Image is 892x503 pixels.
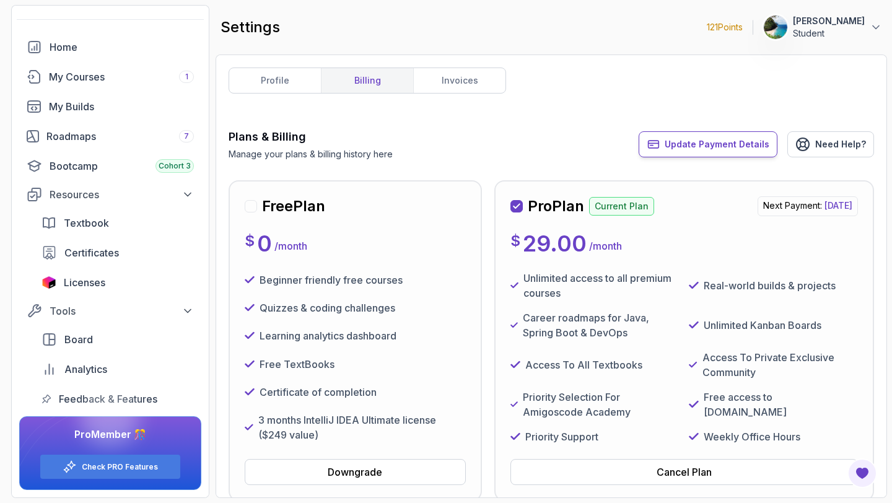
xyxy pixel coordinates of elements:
[589,197,654,216] p: Current Plan
[49,99,194,114] div: My Builds
[50,40,194,55] div: Home
[245,231,255,251] p: $
[262,196,325,216] h2: Free Plan
[274,238,307,253] p: / month
[229,148,393,160] p: Manage your plans & billing history here
[764,15,787,39] img: user profile image
[185,72,188,82] span: 1
[64,275,105,290] span: Licenses
[19,94,201,119] a: builds
[523,390,680,419] p: Priority Selection For Amigoscode Academy
[793,27,865,40] p: Student
[704,318,821,333] p: Unlimited Kanban Boards
[523,271,679,300] p: Unlimited access to all premium courses
[260,385,377,400] p: Certificate of completion
[59,391,157,406] span: Feedback & Features
[34,270,201,295] a: licenses
[46,129,194,144] div: Roadmaps
[34,387,201,411] a: feedback
[707,21,743,33] p: 121 Points
[245,459,466,485] button: Downgrade
[257,231,272,256] p: 0
[260,300,395,315] p: Quizzes & coding challenges
[260,273,403,287] p: Beginner friendly free courses
[589,238,622,253] p: / month
[510,459,858,485] button: Cancel Plan
[639,131,777,157] button: Update Payment Details
[815,138,866,151] span: Need Help?
[64,245,119,260] span: Certificates
[260,357,334,372] p: Free TextBooks
[793,15,865,27] p: [PERSON_NAME]
[702,350,858,380] p: Access To Private Exclusive Community
[258,413,466,442] p: 3 months IntelliJ IDEA Ultimate license ($249 value)
[50,187,194,202] div: Resources
[758,196,858,216] p: Next Payment:
[221,17,280,37] h2: settings
[523,231,587,256] p: 29.00
[50,159,194,173] div: Bootcamp
[64,216,109,230] span: Textbook
[528,196,584,216] h2: Pro Plan
[184,131,189,141] span: 7
[787,131,874,157] a: Need Help?
[64,332,93,347] span: Board
[49,69,194,84] div: My Courses
[34,357,201,382] a: analytics
[19,64,201,89] a: courses
[34,211,201,235] a: textbook
[34,327,201,352] a: board
[260,328,396,343] p: Learning analytics dashboard
[40,454,181,479] button: Check PRO Features
[824,200,852,211] span: [DATE]
[19,183,201,206] button: Resources
[510,231,520,251] p: $
[19,35,201,59] a: home
[229,128,393,146] h3: Plans & Billing
[523,310,680,340] p: Career roadmaps for Java, Spring Boot & DevOps
[159,161,191,171] span: Cohort 3
[19,124,201,149] a: roadmaps
[19,154,201,178] a: bootcamp
[19,300,201,322] button: Tools
[82,462,158,472] a: Check PRO Features
[42,276,56,289] img: jetbrains icon
[704,278,836,293] p: Real-world builds & projects
[525,429,598,444] p: Priority Support
[704,390,858,419] p: Free access to [DOMAIN_NAME]
[704,429,800,444] p: Weekly Office Hours
[64,362,107,377] span: Analytics
[321,68,413,93] a: billing
[847,458,877,488] button: Open Feedback Button
[328,465,382,479] div: Downgrade
[763,15,882,40] button: user profile image[PERSON_NAME]Student
[665,138,769,151] span: Update Payment Details
[413,68,505,93] a: invoices
[34,240,201,265] a: certificates
[657,465,712,479] div: Cancel Plan
[50,304,194,318] div: Tools
[525,357,642,372] p: Access To All Textbooks
[229,68,321,93] a: profile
